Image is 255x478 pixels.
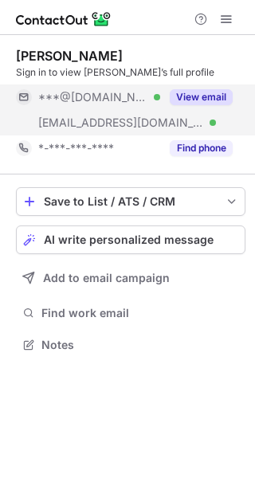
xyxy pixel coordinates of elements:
[16,187,245,216] button: save-profile-one-click
[16,334,245,356] button: Notes
[41,306,239,320] span: Find work email
[16,10,112,29] img: ContactOut v5.3.10
[170,140,233,156] button: Reveal Button
[41,338,239,352] span: Notes
[16,225,245,254] button: AI write personalized message
[16,302,245,324] button: Find work email
[170,89,233,105] button: Reveal Button
[44,233,214,246] span: AI write personalized message
[16,65,245,80] div: Sign in to view [PERSON_NAME]’s full profile
[43,272,170,284] span: Add to email campaign
[38,90,148,104] span: ***@[DOMAIN_NAME]
[16,48,123,64] div: [PERSON_NAME]
[38,116,204,130] span: [EMAIL_ADDRESS][DOMAIN_NAME]
[16,264,245,292] button: Add to email campaign
[44,195,218,208] div: Save to List / ATS / CRM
